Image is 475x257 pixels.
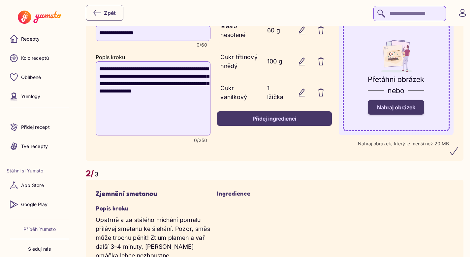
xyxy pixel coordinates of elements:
a: Tvé recepty [7,138,73,154]
h5: Popis kroku [96,204,210,212]
p: 3 [95,170,98,179]
p: 2/ [86,167,94,180]
p: Recepty [21,36,40,42]
p: Máslo nesolené [220,21,261,39]
p: Google Play [21,201,47,208]
li: Stáhni si Yumsto [7,167,73,174]
p: Cukr vanilkový [220,84,261,101]
p: Přidej recept [21,124,50,130]
button: Zpět [86,5,123,21]
h4: Zjemnění smetanou [96,190,210,198]
p: 100 g [267,57,287,66]
a: Oblíbené [7,69,73,85]
label: Popis kroku [96,54,125,60]
p: 1 lžička [267,84,287,101]
p: Kolo receptů [21,55,49,61]
div: Přidej ingredienci [224,115,325,122]
h5: Ingredience [217,190,332,197]
p: Oblíbené [21,74,41,81]
p: Yumlogy [21,93,40,100]
a: Příběh Yumsto [23,226,56,233]
a: Yumlogy [7,89,73,104]
a: App Store [7,177,73,193]
img: Yumsto logo [18,11,61,24]
button: Přidej ingredienci [217,111,332,126]
p: 60 g [267,26,287,35]
p: nebo [388,85,404,96]
div: Zpět [93,9,116,17]
span: Character count [194,138,207,143]
a: Kolo receptů [7,50,73,66]
p: Cukr třtinový hnědý [220,53,261,70]
a: Google Play [7,197,73,212]
p: Nahraj obrázek, který je menší než 20 MB. [358,141,450,146]
span: Character count [197,42,207,48]
p: Tvé recepty [21,143,48,150]
p: App Store [21,182,44,189]
p: Přetáhni obrázek [368,74,424,85]
a: Přidej recept [7,119,73,135]
span: Nahraj obrázek [377,104,415,111]
a: Recepty [7,31,73,47]
p: Sleduj nás [28,246,51,252]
